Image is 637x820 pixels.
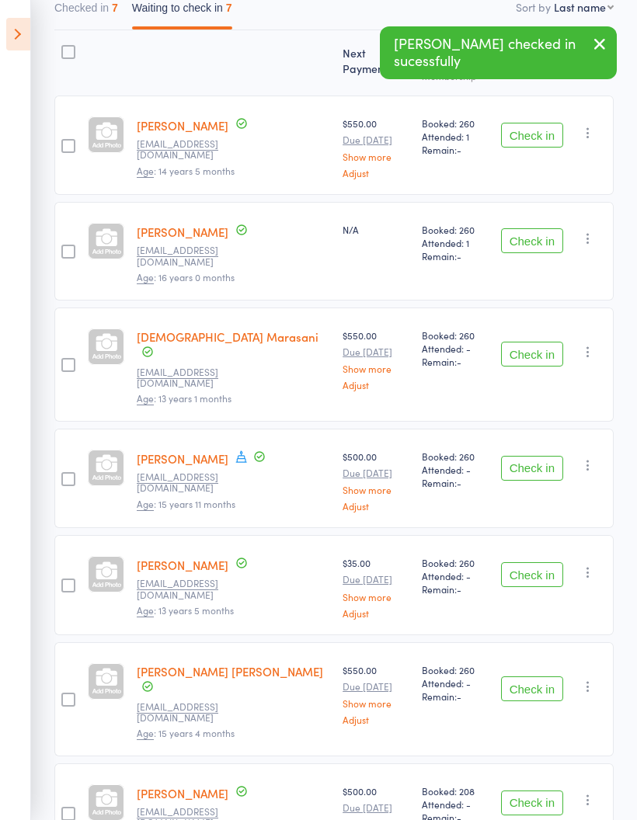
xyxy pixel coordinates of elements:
span: : 15 years 4 months [137,726,235,740]
span: Booked: 208 [422,784,489,797]
a: Adjust [343,380,409,390]
span: Attended: - [422,797,489,811]
a: [PERSON_NAME] [PERSON_NAME] [137,663,323,679]
a: Adjust [343,501,409,511]
small: Yuva.charan@gmail.com [137,367,238,389]
small: gopisakthivel@gmail.com [137,245,238,267]
div: 7 [112,2,118,14]
small: Due [DATE] [343,802,409,813]
a: Adjust [343,168,409,178]
button: Check in [501,790,563,815]
span: Attended: 1 [422,130,489,143]
small: Goverdhantg@gmail.com [137,471,238,494]
small: Due [DATE] [343,134,409,145]
small: PDUGGAR01@GMAIL.COM [137,138,238,161]
span: Remain: [422,690,489,703]
small: Due [DATE] [343,681,409,692]
span: : 13 years 1 months [137,391,231,405]
span: Booked: 260 [422,223,489,236]
span: - [457,582,461,596]
span: : 14 years 5 months [137,164,235,178]
div: $35.00 [343,556,409,617]
a: [PERSON_NAME] [137,785,228,801]
a: Show more [343,485,409,495]
span: - [457,249,461,262]
div: $550.00 [343,328,409,390]
span: Remain: [422,582,489,596]
span: : 15 years 11 months [137,497,235,511]
span: Attended: - [422,569,489,582]
div: $500.00 [343,450,409,511]
button: Check in [501,228,563,253]
span: Attended: - [422,342,489,355]
span: Booked: 260 [422,556,489,569]
span: - [457,476,461,489]
span: : 16 years 0 months [137,270,235,284]
a: Show more [343,363,409,374]
span: : 13 years 5 months [137,603,234,617]
span: Booked: 260 [422,328,489,342]
a: Show more [343,592,409,602]
button: Check in [501,123,563,148]
a: [DEMOGRAPHIC_DATA] Marasani [137,328,318,345]
div: $550.00 [343,663,409,724]
span: Remain: [422,355,489,368]
span: - [457,690,461,703]
div: N/A [343,223,409,236]
a: Show more [343,698,409,708]
span: Attended: 1 [422,236,489,249]
span: - [457,355,461,368]
div: for membership [422,61,489,81]
span: Remain: [422,143,489,156]
a: Adjust [343,608,409,618]
a: [PERSON_NAME] [137,450,228,467]
small: Goverdhantg@gmail.com [137,578,238,600]
small: Due [DATE] [343,346,409,357]
span: Booked: 260 [422,450,489,463]
a: [PERSON_NAME] [137,224,228,240]
small: vijsek@yahoo.com [137,701,238,724]
a: [PERSON_NAME] [137,557,228,573]
button: Check in [501,562,563,587]
span: Remain: [422,476,489,489]
span: Remain: [422,249,489,262]
span: Booked: 260 [422,116,489,130]
div: $550.00 [343,116,409,178]
button: Check in [501,676,563,701]
span: - [457,143,461,156]
span: Attended: - [422,676,489,690]
div: Next Payment [336,37,416,89]
button: Check in [501,456,563,481]
button: Check in [501,342,563,367]
a: Show more [343,151,409,162]
small: Due [DATE] [343,467,409,478]
a: [PERSON_NAME] [137,117,228,134]
span: Booked: 260 [422,663,489,676]
div: [PERSON_NAME] checked in sucessfully [380,26,617,79]
a: Adjust [343,714,409,724]
small: Due [DATE] [343,574,409,585]
span: Attended: - [422,463,489,476]
div: 7 [226,2,232,14]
